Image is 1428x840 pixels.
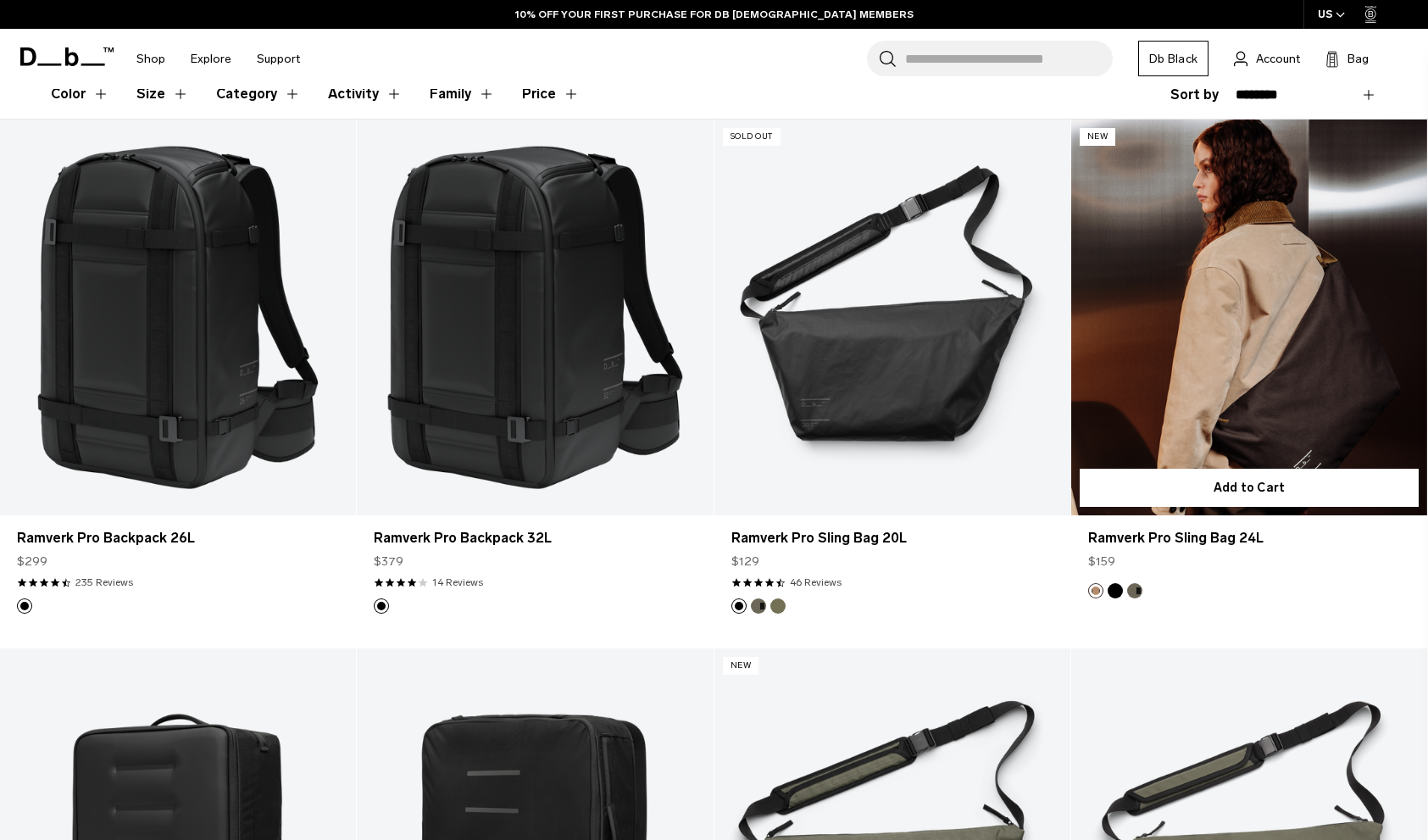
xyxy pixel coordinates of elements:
[731,553,759,570] span: $129
[731,528,1053,548] a: Ramverk Pro Sling Bag 20L
[374,553,403,570] span: $379
[1108,583,1123,598] button: Black Out
[17,598,32,614] button: Black Out
[1071,120,1427,515] a: Ramverk Pro Sling Bag 24L
[1088,528,1410,548] a: Ramverk Pro Sling Bag 24L
[191,29,231,89] a: Explore
[1234,48,1300,69] a: Account
[430,70,495,119] button: Toggle Filter
[751,598,766,614] button: Forest Green
[328,70,403,119] button: Toggle Filter
[1325,48,1369,69] button: Bag
[374,528,696,548] a: Ramverk Pro Backpack 32L
[257,29,300,89] a: Support
[1080,469,1419,507] button: Add to Cart
[374,598,389,614] button: Black Out
[17,528,339,548] a: Ramverk Pro Backpack 26L
[1138,41,1209,76] a: Db Black
[357,120,713,515] a: Ramverk Pro Backpack 32L
[136,29,165,89] a: Shop
[714,120,1070,515] a: Ramverk Pro Sling Bag 20L
[1127,583,1142,598] button: Forest Green
[723,657,759,675] p: New
[75,575,133,590] a: 235 reviews
[124,29,313,89] nav: Main Navigation
[1347,50,1369,68] span: Bag
[51,70,109,119] button: Toggle Filter
[17,553,47,570] span: $299
[515,7,914,22] a: 10% OFF YOUR FIRST PURCHASE FOR DB [DEMOGRAPHIC_DATA] MEMBERS
[1080,128,1116,146] p: New
[790,575,842,590] a: 46 reviews
[731,598,747,614] button: Black Out
[1088,583,1103,598] button: Espresso
[770,598,786,614] button: Mash Green
[1088,553,1115,570] span: $159
[136,70,189,119] button: Toggle Filter
[522,70,580,119] button: Toggle Price
[216,70,301,119] button: Toggle Filter
[432,575,483,590] a: 14 reviews
[723,128,781,146] p: Sold Out
[1256,50,1300,68] span: Account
